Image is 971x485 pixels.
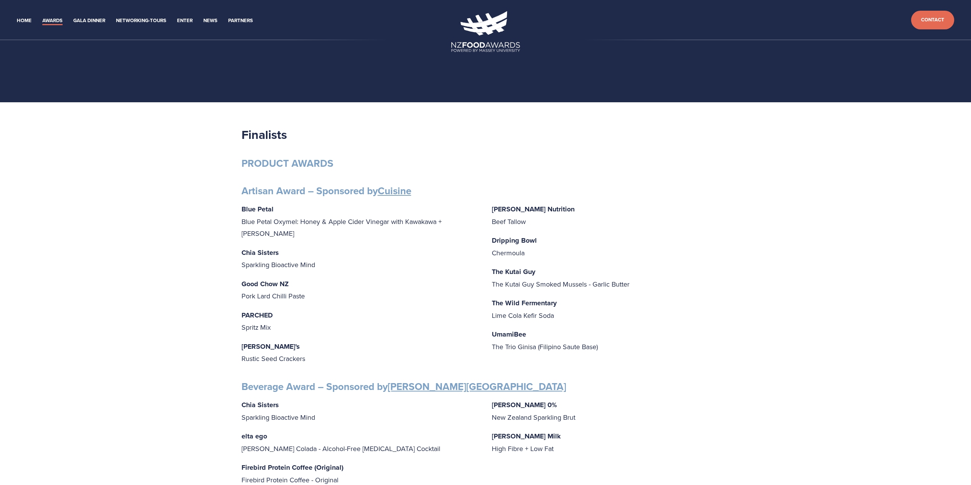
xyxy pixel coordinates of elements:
[242,400,279,410] strong: Chia Sisters
[911,11,954,29] a: Contact
[17,16,32,25] a: Home
[242,126,287,143] strong: Finalists
[242,309,480,334] p: Spritz Mix
[242,278,480,302] p: Pork Lard Chilli Paste
[492,297,730,321] p: Lime Cola Kefir Soda
[492,204,575,214] strong: [PERSON_NAME] Nutrition
[242,310,273,320] strong: PARCHED
[242,379,566,394] strong: Beverage Award – Sponsored by
[73,16,105,25] a: Gala Dinner
[492,400,557,410] strong: [PERSON_NAME] 0%
[177,16,193,25] a: Enter
[492,267,535,277] strong: The Kutai Guy
[228,16,253,25] a: Partners
[242,462,343,472] strong: Firebird Protein Coffee (Original)
[242,340,480,365] p: Rustic Seed Crackers
[492,430,730,454] p: High Fibre + Low Fat
[388,379,566,394] a: [PERSON_NAME][GEOGRAPHIC_DATA]
[242,279,289,289] strong: Good Chow NZ
[242,247,480,271] p: Sparkling Bioactive Mind
[242,156,333,171] strong: PRODUCT AWARDS
[492,431,561,441] strong: [PERSON_NAME] Milk
[242,430,480,454] p: [PERSON_NAME] Colada - Alcohol-Free [MEDICAL_DATA] Cocktail
[492,266,730,290] p: The Kutai Guy Smoked Mussels - Garlic Butter
[492,328,730,353] p: The Trio Ginisa (Filipino Saute Base)
[242,203,480,240] p: Blue Petal Oxymel: Honey & Apple Cider Vinegar with Kawakawa + [PERSON_NAME]
[378,184,411,198] a: Cuisine
[492,298,557,308] strong: The Wild Fermentary
[492,235,537,245] strong: Dripping Bowl
[492,329,526,339] strong: UmamiBee
[242,204,274,214] strong: Blue Petal
[492,234,730,259] p: Chermoula
[242,342,300,351] strong: [PERSON_NAME]'s
[116,16,166,25] a: Networking-Tours
[242,248,279,258] strong: Chia Sisters
[492,203,730,227] p: Beef Tallow
[242,431,267,441] strong: elta ego
[203,16,217,25] a: News
[242,184,411,198] strong: Artisan Award – Sponsored by
[42,16,63,25] a: Awards
[492,399,730,423] p: New Zealand Sparkling Brut
[242,399,480,423] p: Sparkling Bioactive Mind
